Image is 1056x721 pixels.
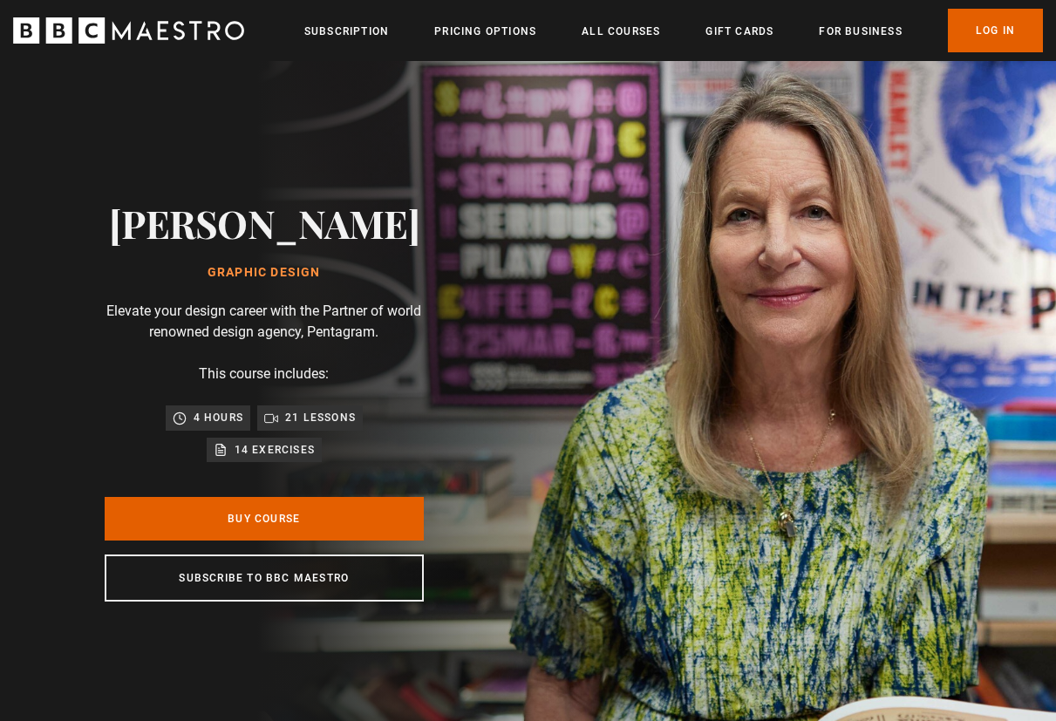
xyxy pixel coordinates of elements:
p: This course includes: [199,364,329,384]
a: For business [819,23,902,40]
a: Log In [948,9,1043,52]
h1: Graphic Design [109,266,420,280]
nav: Primary [304,9,1043,52]
a: Buy Course [105,497,424,541]
a: Subscription [304,23,389,40]
p: 14 exercises [235,441,315,459]
p: 21 lessons [285,409,356,426]
p: 4 hours [194,409,243,426]
p: Elevate your design career with the Partner of world renowned design agency, Pentagram. [105,301,424,343]
h2: [PERSON_NAME] [109,201,420,245]
svg: BBC Maestro [13,17,244,44]
a: All Courses [582,23,660,40]
a: Subscribe to BBC Maestro [105,554,424,602]
a: Gift Cards [705,23,773,40]
a: Pricing Options [434,23,536,40]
